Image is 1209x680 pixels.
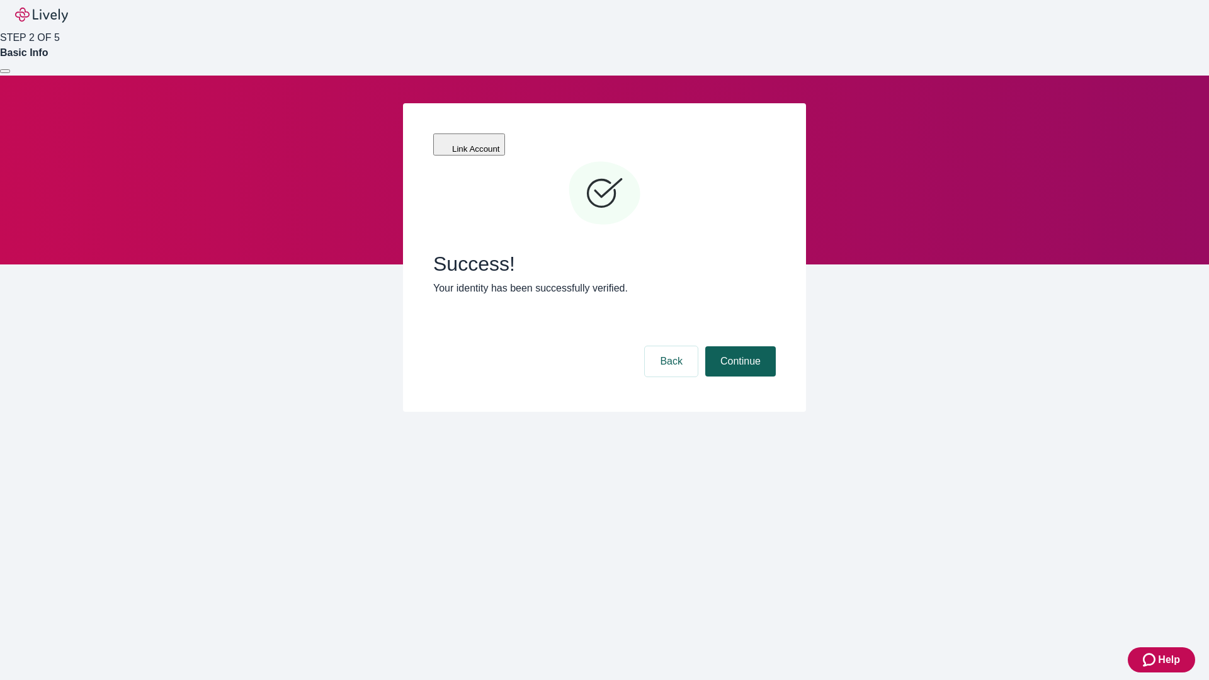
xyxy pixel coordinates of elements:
span: Help [1158,652,1180,667]
button: Zendesk support iconHelp [1128,647,1195,672]
button: Back [645,346,698,377]
span: Success! [433,252,776,276]
svg: Checkmark icon [567,156,642,232]
svg: Zendesk support icon [1143,652,1158,667]
button: Continue [705,346,776,377]
p: Your identity has been successfully verified. [433,281,776,296]
img: Lively [15,8,68,23]
button: Link Account [433,133,505,156]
